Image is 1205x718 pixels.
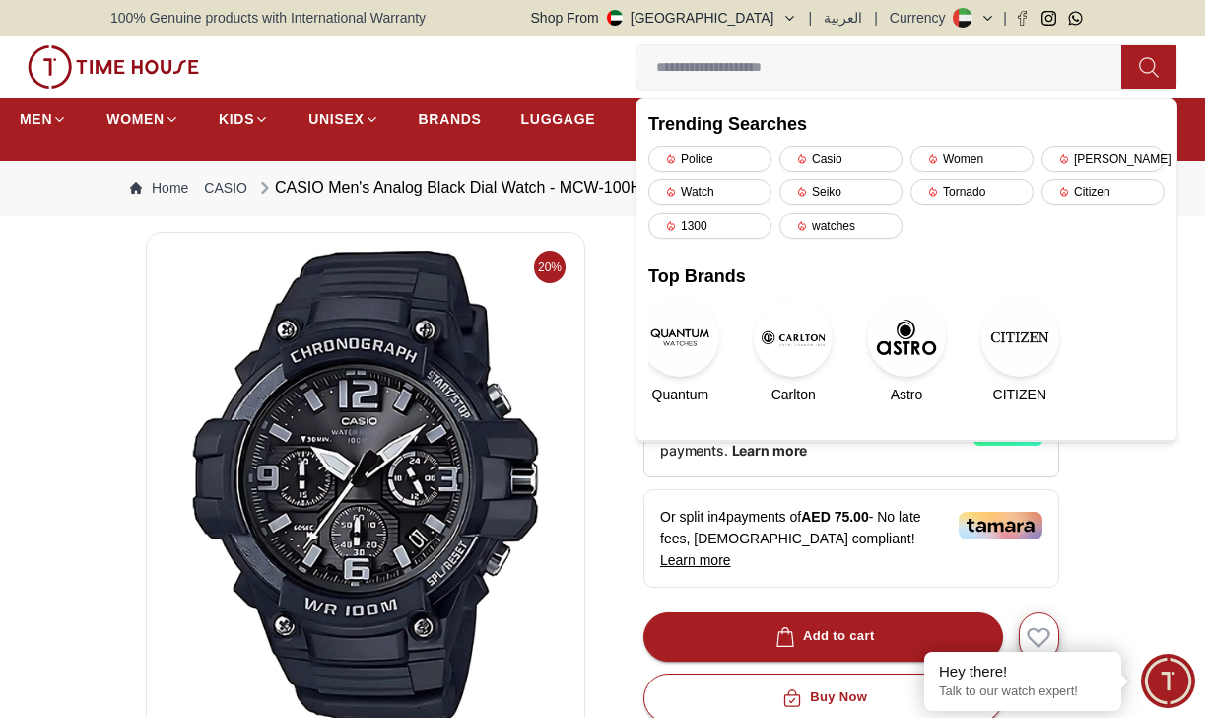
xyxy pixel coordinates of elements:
span: Astro [891,385,923,404]
a: UNISEX [308,102,378,137]
span: 100% Genuine products with International Warranty [110,8,426,28]
button: Shop From[GEOGRAPHIC_DATA] [531,8,797,28]
h2: Top Brands [648,262,1165,290]
span: Quantum [652,385,709,404]
div: Tornado [910,179,1034,205]
div: Casio [779,146,903,172]
a: CITIZENCITIZEN [987,298,1051,404]
h2: Trending Searches [648,110,1165,138]
a: BRANDS [419,102,482,137]
a: PROMOTIONS [635,102,751,137]
button: Add to cart [643,612,1003,662]
div: CASIO Men's Analog Black Dial Watch - MCW-100H-1A3 [255,177,675,200]
span: MEN [20,109,52,129]
a: Whatsapp [1068,11,1083,26]
span: BRANDS [419,109,482,129]
a: MEN [20,102,67,137]
div: Police [648,146,771,172]
div: Add to cart [771,625,875,648]
p: Talk to our watch expert! [939,683,1106,700]
div: watches [779,213,903,239]
a: LUGGAGE [521,102,596,137]
div: Seiko [779,179,903,205]
a: CarltonCarlton [762,298,826,404]
a: KIDS [219,102,269,137]
img: Tamara [959,512,1042,539]
span: LUGGAGE [521,109,596,129]
span: | [1003,8,1007,28]
div: Women [910,146,1034,172]
div: Watch [648,179,771,205]
span: KIDS [219,109,254,129]
img: Carlton [754,298,833,377]
img: ... [28,45,199,89]
img: United Arab Emirates [607,10,623,26]
div: Chat Widget [1141,654,1195,708]
nav: Breadcrumb [110,161,1095,216]
a: QuantumQuantum [648,298,712,404]
span: CITIZEN [993,385,1046,404]
div: Or split in 4 payments of - No late fees, [DEMOGRAPHIC_DATA] compliant! [643,489,1059,588]
div: Hey there! [939,662,1106,682]
div: Citizen [1041,179,1165,205]
a: CASIO [204,179,247,198]
div: 1300 [648,213,771,239]
span: Carlton [771,385,816,404]
span: Learn more [660,552,731,568]
button: العربية [824,8,862,28]
a: Home [130,179,188,198]
span: | [809,8,813,28]
span: UNISEX [308,109,364,129]
img: CITIZEN [980,298,1059,377]
a: AstroAstro [875,298,939,404]
span: AED 75.00 [801,509,868,525]
span: | [874,8,878,28]
span: 20% [534,251,566,283]
span: WOMEN [106,109,165,129]
div: [PERSON_NAME] [1041,146,1165,172]
div: Buy Now [778,686,867,709]
a: WOMEN [106,102,179,137]
a: Instagram [1041,11,1056,26]
img: Quantum [640,298,719,377]
img: Astro [867,298,946,377]
a: Facebook [1015,11,1030,26]
div: Currency [890,8,954,28]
